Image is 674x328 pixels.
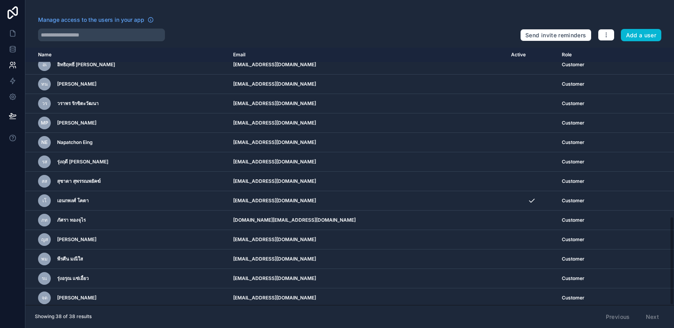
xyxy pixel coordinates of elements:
[42,198,46,204] span: เโ
[41,120,48,126] span: MP
[41,139,48,146] span: NE
[562,178,584,184] span: Customer
[57,120,96,126] span: [PERSON_NAME]
[228,152,506,172] td: [EMAIL_ADDRESS][DOMAIN_NAME]
[228,249,506,269] td: [EMAIL_ADDRESS][DOMAIN_NAME]
[228,211,506,230] td: [DOMAIN_NAME][EMAIL_ADDRESS][DOMAIN_NAME]
[57,198,89,204] span: เอนกพงศ์ โคตา
[57,159,108,165] span: รุ่งฤดี [PERSON_NAME]
[562,100,584,107] span: Customer
[562,159,584,165] span: Customer
[42,100,47,107] span: วร
[57,295,96,301] span: [PERSON_NAME]
[228,269,506,288] td: [EMAIL_ADDRESS][DOMAIN_NAME]
[57,178,101,184] span: สุชาดา สุพรรณพยัคฆ์
[42,295,48,301] span: จด
[41,256,48,262] span: พม
[228,288,506,308] td: [EMAIL_ADDRESS][DOMAIN_NAME]
[35,313,92,320] span: Showing 38 of 38 results
[562,217,584,223] span: Customer
[228,230,506,249] td: [EMAIL_ADDRESS][DOMAIN_NAME]
[57,139,93,146] span: Napatchon Eing
[228,75,506,94] td: [EMAIL_ADDRESS][DOMAIN_NAME]
[621,29,662,42] button: Add a user
[228,191,506,211] td: [EMAIL_ADDRESS][DOMAIN_NAME]
[506,48,557,62] th: Active
[228,172,506,191] td: [EMAIL_ADDRESS][DOMAIN_NAME]
[41,81,48,87] span: ทน
[42,159,47,165] span: รส
[228,55,506,75] td: [EMAIL_ADDRESS][DOMAIN_NAME]
[228,48,506,62] th: Email
[57,61,115,68] span: อิทธิฤทธิ์ [PERSON_NAME]
[520,29,591,42] button: Send invite reminders
[562,236,584,243] span: Customer
[42,61,47,68] span: อเ
[562,120,584,126] span: Customer
[562,61,584,68] span: Customer
[57,256,83,262] span: พีรศีน มณีใส
[562,275,584,282] span: Customer
[25,48,228,62] th: Name
[562,81,584,87] span: Customer
[562,198,584,204] span: Customer
[57,275,89,282] span: รุ่งอรุณ แซ่เอี้ยว
[562,295,584,301] span: Customer
[557,48,637,62] th: Role
[42,178,47,184] span: สส
[42,275,47,282] span: รแ
[41,236,48,243] span: ญส
[562,139,584,146] span: Customer
[562,256,584,262] span: Customer
[41,217,48,223] span: ภท
[228,113,506,133] td: [EMAIL_ADDRESS][DOMAIN_NAME]
[228,94,506,113] td: [EMAIL_ADDRESS][DOMAIN_NAME]
[57,81,96,87] span: [PERSON_NAME]
[38,16,154,24] a: Manage access to the users in your app
[38,16,144,24] span: Manage access to the users in your app
[57,100,99,107] span: วราพร รักขิตะวัฒนา
[57,236,96,243] span: [PERSON_NAME]
[57,217,86,223] span: ภัศรา ทองจุไร
[228,133,506,152] td: [EMAIL_ADDRESS][DOMAIN_NAME]
[25,48,674,305] div: scrollable content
